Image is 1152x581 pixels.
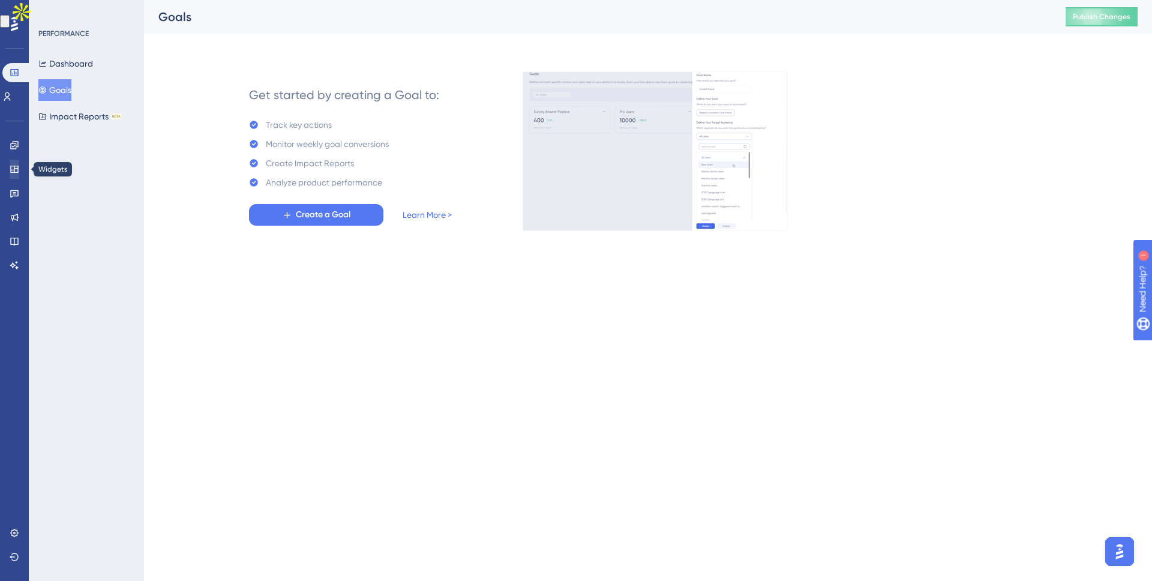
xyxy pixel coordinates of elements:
button: Impact ReportsBETA [38,106,122,127]
div: Analyze product performance [266,175,382,190]
div: Get started by creating a Goal to: [249,86,439,103]
img: 4ba7ac607e596fd2f9ec34f7978dce69.gif [523,71,788,231]
div: 1 [83,6,87,16]
div: BETA [111,113,122,119]
div: Monitor weekly goal conversions [266,137,389,151]
div: PERFORMANCE [38,29,89,38]
div: Track key actions [266,118,332,132]
div: Create Impact Reports [266,156,354,170]
button: Create a Goal [249,204,383,226]
iframe: UserGuiding AI Assistant Launcher [1102,534,1138,570]
button: Dashboard [38,53,93,74]
span: Need Help? [28,3,75,17]
button: Goals [38,79,71,101]
span: Create a Goal [296,208,350,222]
a: Learn More > [403,208,452,222]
